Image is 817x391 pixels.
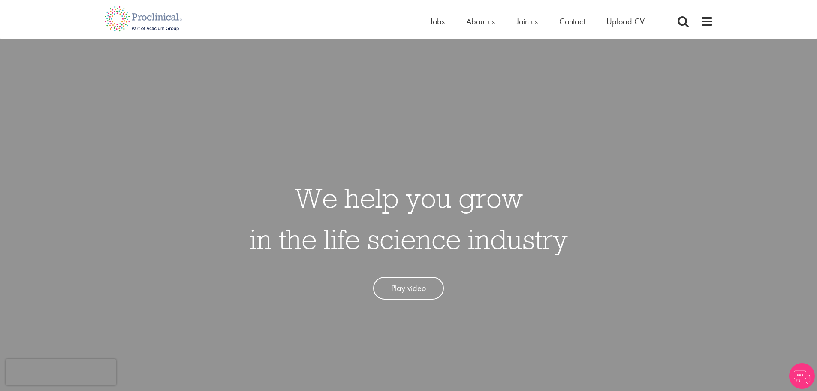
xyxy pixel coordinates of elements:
a: Upload CV [606,16,645,27]
a: Join us [516,16,538,27]
h1: We help you grow in the life science industry [250,177,568,260]
a: Play video [373,277,444,300]
a: Jobs [430,16,445,27]
a: Contact [559,16,585,27]
a: About us [466,16,495,27]
img: Chatbot [789,363,815,389]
